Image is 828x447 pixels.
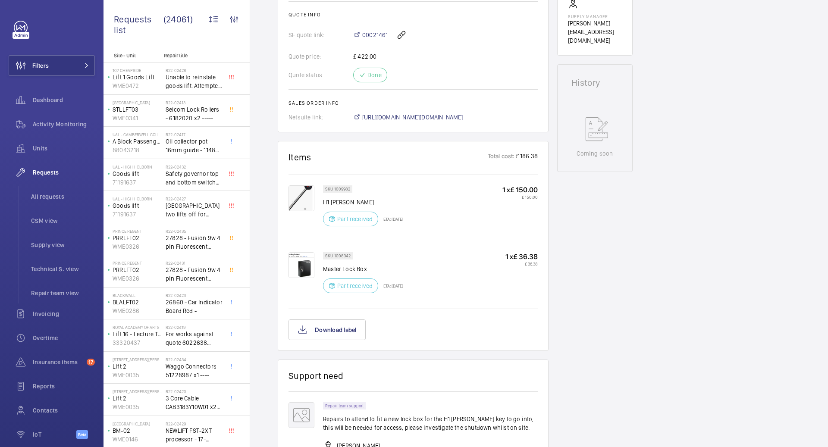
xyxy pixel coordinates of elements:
[325,188,350,191] p: SKU 1009982
[31,192,95,201] span: All requests
[166,389,223,394] h2: R22-02420
[113,298,162,306] p: BLALFT02
[113,403,162,411] p: WME0035
[289,12,538,18] h2: Quote info
[113,105,162,114] p: STLLFT03
[568,19,622,45] p: [PERSON_NAME][EMAIL_ADDRESS][DOMAIN_NAME]
[323,265,403,273] p: Master Lock Box
[353,31,388,39] a: 00021461
[113,293,162,298] p: Blackwall
[113,242,162,251] p: WME0326
[113,73,162,81] p: Lift 1 Goods Lift
[166,362,223,379] span: Waggo Connectors - 51228987 x1 ----
[166,201,223,219] span: [GEOGRAPHIC_DATA] two lifts off for safety governor rope switches at top and bottom. Immediate de...
[502,185,538,194] p: 1 x £ 150.00
[568,14,622,19] p: Supply manager
[166,357,223,362] h2: R22-02434
[505,252,538,261] p: 1 x £ 36.38
[113,228,162,234] p: Prince Regent
[515,152,538,163] p: £ 186.38
[166,169,223,187] span: Safety governor top and bottom switches not working from an immediate defect. Lift passenger lift...
[113,435,162,444] p: WME0146
[166,228,223,234] h2: R22-02435
[289,185,314,211] img: 7QC1HkwBPgKAZmn9PLVHYmTzWQqTJLJhjQ2n8De89KQKxEqk.png
[378,283,403,288] p: ETA: [DATE]
[113,306,162,315] p: WME0286
[166,260,223,266] h2: R22-02431
[113,210,162,219] p: 71191637
[113,114,162,122] p: WME0341
[33,96,95,104] span: Dashboard
[362,113,463,122] span: [URL][DOMAIN_NAME][DOMAIN_NAME]
[166,421,223,426] h2: R22-02429
[166,394,223,411] span: 3 Core Cable - CAB3183Y10W01 x20 -----
[166,266,223,283] span: 27828 - Fusion 9w 4 pin Fluorescent Lamp / Bulb - Used on Prince regent lift No2 car top test con...
[323,415,538,432] p: Repairs to attend to fit a new lock box for the H1 [PERSON_NAME] key to go into, this will be nee...
[113,68,162,73] p: 107 Cheapside
[353,113,463,122] a: [URL][DOMAIN_NAME][DOMAIN_NAME]
[9,55,95,76] button: Filters
[113,338,162,347] p: 33320437
[33,334,95,342] span: Overtime
[166,68,223,73] h2: R22-02428
[166,234,223,251] span: 27828 - Fusion 9w 4 pin Fluorescent Lamp / Bulb - Used on Prince regent lift No2 car top test con...
[166,196,223,201] h2: R22-02427
[33,168,95,177] span: Requests
[113,196,162,201] p: UAL - High Holborn
[362,31,388,39] span: 00021461
[113,426,162,435] p: BM-02
[113,132,162,137] p: UAL - Camberwell College of Arts
[113,164,162,169] p: UAL - High Holborn
[113,137,162,146] p: A Block Passenger Lift 2 (B) L/H
[31,289,95,297] span: Repair team view
[32,61,49,70] span: Filters
[113,201,162,210] p: Goods lift
[502,194,538,200] p: £ 150.00
[31,265,95,273] span: Technical S. view
[76,430,88,439] span: Beta
[289,152,311,163] h1: Items
[289,370,344,381] h1: Support need
[577,149,613,158] p: Coming soon
[113,169,162,178] p: Goods lift
[166,137,223,154] span: Oil collector pot 16mm guide - 11482 x2
[113,178,162,187] p: 71191637
[113,389,162,394] p: [STREET_ADDRESS][PERSON_NAME]
[33,430,76,439] span: IoT
[289,100,538,106] h2: Sales order info
[378,216,403,222] p: ETA: [DATE]
[113,421,162,426] p: [GEOGRAPHIC_DATA]
[166,325,223,330] h2: R22-02419
[113,394,162,403] p: Lift 2
[113,371,162,379] p: WME0035
[166,293,223,298] h2: R22-02423
[166,164,223,169] h2: R22-02432
[113,362,162,371] p: Lift 2
[113,81,162,90] p: WME0472
[325,404,364,407] p: Repair team support
[33,144,95,153] span: Units
[113,325,162,330] p: royal academy of arts
[289,319,366,340] button: Download label
[488,152,515,163] p: Total cost:
[166,73,223,90] span: Unable to reinstate goods lift. Attempted to swap control boards with PL2, no difference. Technic...
[113,330,162,338] p: Lift 16 - Lecture Theater Disabled Lift ([PERSON_NAME]) ([GEOGRAPHIC_DATA] )
[505,261,538,266] p: £ 36.38
[33,358,83,366] span: Insurance items
[113,357,162,362] p: [STREET_ADDRESS][PERSON_NAME]
[31,241,95,249] span: Supply view
[337,215,373,223] p: Part received
[114,14,163,35] span: Requests list
[33,406,95,415] span: Contacts
[166,298,223,315] span: 26860 - Car Indicator Board Red -
[289,252,314,278] img: MU8m1vP93YMUorEt86HOwWJNagoeQ8UumLASq_VS7x9wPSOD.png
[33,309,95,318] span: Invoicing
[113,234,162,242] p: PRRLFT02
[33,382,95,391] span: Reports
[103,53,160,59] p: Site - Unit
[166,105,223,122] span: Selcom Lock Rollers - 6182020 x2 -----
[87,359,95,366] span: 17
[113,266,162,274] p: PRRLFT02
[337,281,373,290] p: Part received
[33,120,95,128] span: Activity Monitoring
